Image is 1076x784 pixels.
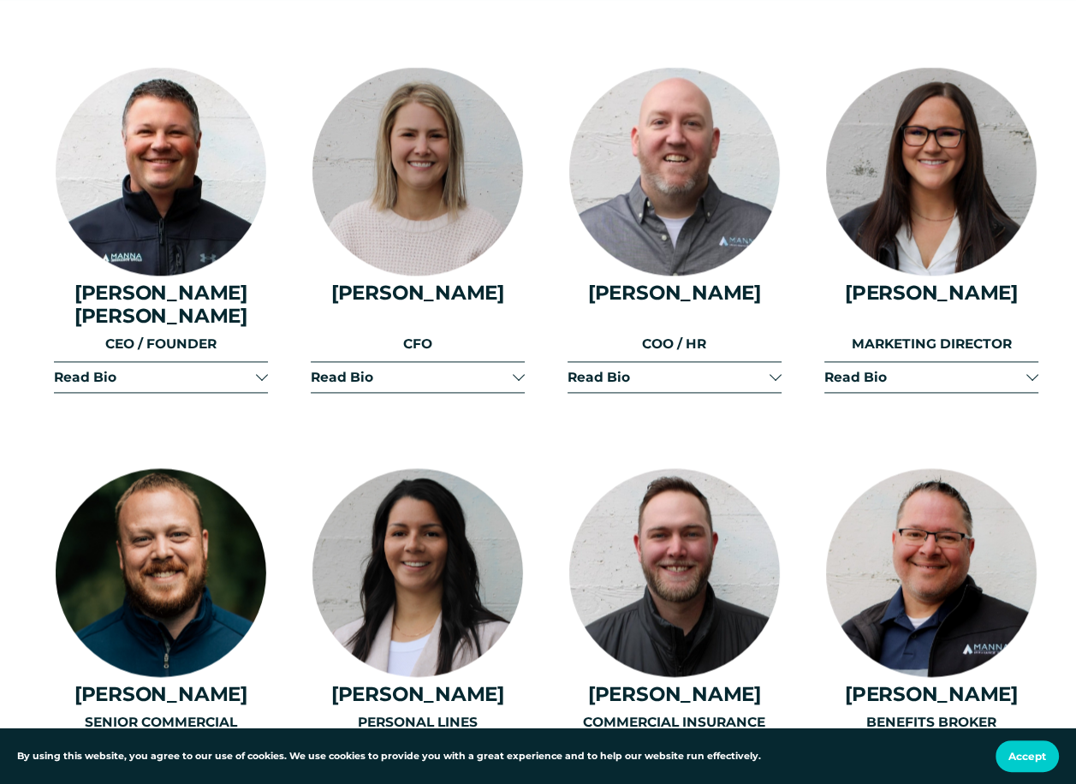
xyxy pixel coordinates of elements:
[568,362,782,392] button: Read Bio
[17,749,761,764] p: By using this website, you agree to our use of cookies. We use cookies to provide you with a grea...
[824,683,1038,706] h4: [PERSON_NAME]
[824,282,1038,305] h4: [PERSON_NAME]
[568,712,782,755] p: COMMERCIAL INSURANCE & SURETY BROKER
[54,683,268,706] h4: [PERSON_NAME]
[311,362,525,392] button: Read Bio
[54,282,268,328] h4: [PERSON_NAME] [PERSON_NAME]
[311,334,525,355] p: CFO
[311,712,525,755] p: PERSONAL LINES ACCOUNT MANAGER
[54,334,268,355] p: CEO / FOUNDER
[824,362,1038,392] button: Read Bio
[54,362,268,392] button: Read Bio
[824,712,1038,734] p: BENEFITS BROKER
[824,334,1038,355] p: MARKETING DIRECTOR
[568,282,782,305] h4: [PERSON_NAME]
[824,369,1026,385] span: Read Bio
[568,683,782,706] h4: [PERSON_NAME]
[568,369,770,385] span: Read Bio
[54,369,256,385] span: Read Bio
[996,740,1059,772] button: Accept
[311,683,525,706] h4: [PERSON_NAME]
[54,712,268,755] p: SENIOR COMMERCIAL ACCOUNT MANAGER
[1008,750,1046,763] span: Accept
[311,282,525,305] h4: [PERSON_NAME]
[568,334,782,355] p: COO / HR
[311,369,513,385] span: Read Bio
